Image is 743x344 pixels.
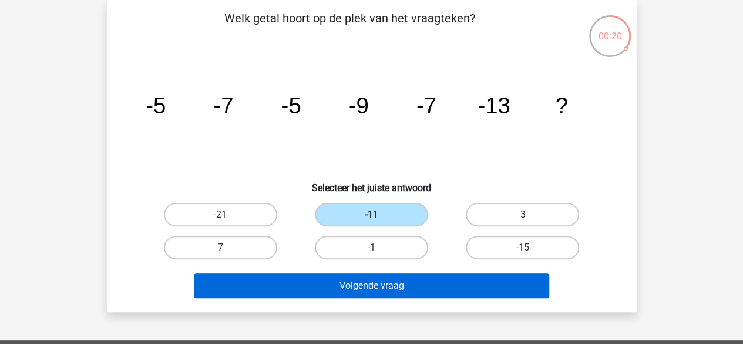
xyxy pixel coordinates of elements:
[164,203,277,226] label: -21
[126,9,574,45] p: Welk getal hoort op de plek van het vraagteken?
[478,93,510,118] tspan: -13
[555,93,567,118] tspan: ?
[281,93,301,118] tspan: -5
[466,203,579,226] label: 3
[164,236,277,259] label: 7
[348,93,368,118] tspan: -9
[416,93,436,118] tspan: -7
[588,14,632,44] div: 00:20
[213,93,233,118] tspan: -7
[315,236,428,259] label: -1
[194,273,549,298] button: Volgende vraag
[466,236,579,259] label: -15
[146,93,166,118] tspan: -5
[315,203,428,226] label: -11
[126,173,618,193] h6: Selecteer het juiste antwoord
